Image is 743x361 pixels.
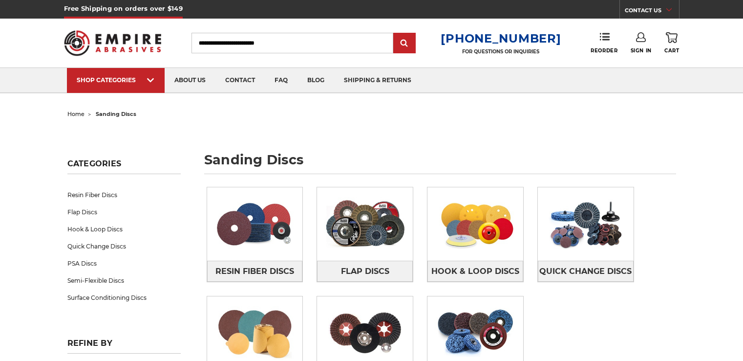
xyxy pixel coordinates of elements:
img: Quick Change Discs [538,190,634,258]
div: SHOP CATEGORIES [77,76,155,84]
a: Resin Fiber Discs [207,261,303,282]
h1: sanding discs [204,153,676,174]
a: [PHONE_NUMBER] [441,31,561,45]
a: CONTACT US [625,5,679,19]
a: about us [165,68,215,93]
span: Cart [664,47,679,54]
img: Hook & Loop Discs [427,190,523,258]
span: Flap Discs [341,263,389,280]
a: shipping & returns [334,68,421,93]
a: Flap Discs [317,261,413,282]
img: Flap Discs [317,190,413,258]
a: Semi-Flexible Discs [67,272,181,289]
a: Flap Discs [67,203,181,221]
a: Cart [664,32,679,54]
a: Hook & Loop Discs [67,221,181,238]
a: Hook & Loop Discs [427,261,523,282]
span: Reorder [591,47,617,54]
a: Quick Change Discs [538,261,634,282]
a: Resin Fiber Discs [67,186,181,203]
a: Quick Change Discs [67,238,181,255]
a: Surface Conditioning Discs [67,289,181,306]
span: Sign In [631,47,652,54]
span: Quick Change Discs [539,263,632,280]
a: Reorder [591,32,617,53]
span: sanding discs [96,111,136,117]
span: Resin Fiber Discs [215,263,294,280]
a: home [67,111,85,117]
img: Resin Fiber Discs [207,190,303,258]
h5: Refine by [67,338,181,354]
img: Empire Abrasives [64,24,162,62]
a: contact [215,68,265,93]
input: Submit [395,34,414,53]
a: faq [265,68,297,93]
span: Hook & Loop Discs [431,263,519,280]
h5: Categories [67,159,181,174]
p: FOR QUESTIONS OR INQUIRIES [441,48,561,55]
a: blog [297,68,334,93]
a: PSA Discs [67,255,181,272]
